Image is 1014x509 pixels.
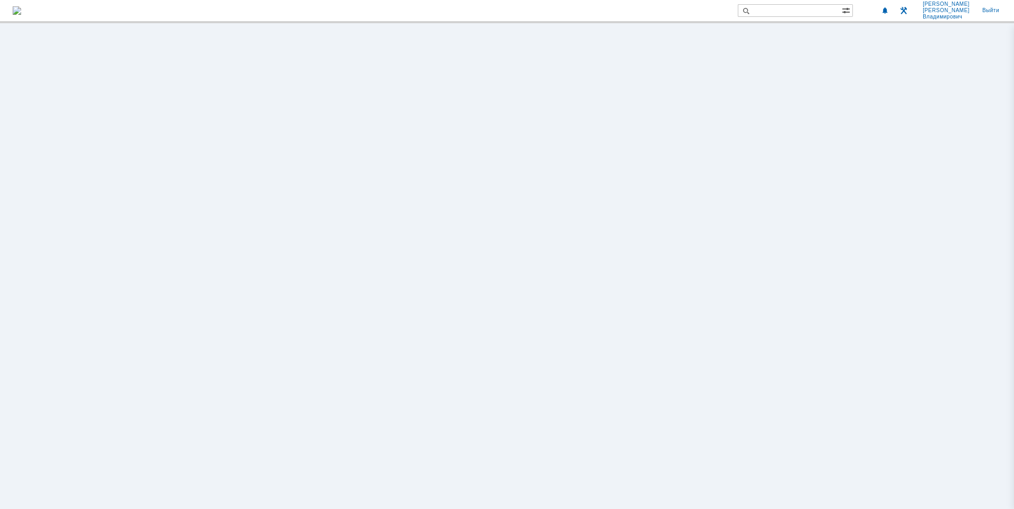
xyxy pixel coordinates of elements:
img: logo [13,6,21,15]
a: Перейти на домашнюю страницу [13,6,21,15]
span: Владимирович [923,14,970,20]
span: [PERSON_NAME] [923,1,970,7]
span: [PERSON_NAME] [923,7,970,14]
span: Расширенный поиск [842,5,852,15]
a: Перейти в интерфейс администратора [897,4,910,17]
